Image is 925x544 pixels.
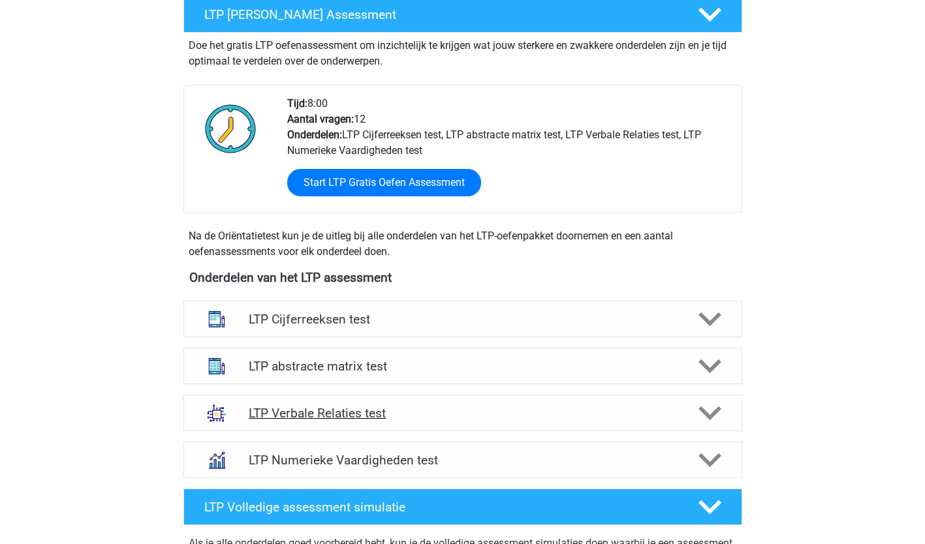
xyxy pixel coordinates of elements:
h4: LTP abstracte matrix test [249,359,676,374]
img: numeriek redeneren [200,443,234,477]
b: Tijd: [287,97,307,110]
a: analogieen LTP Verbale Relaties test [178,395,747,431]
h4: LTP Numerieke Vaardigheden test [249,453,676,468]
div: Doe het gratis LTP oefenassessment om inzichtelijk te krijgen wat jouw sterkere en zwakkere onder... [183,33,742,69]
a: LTP Volledige assessment simulatie [178,489,747,525]
img: cijferreeksen [200,302,234,336]
img: Klok [198,96,264,161]
h4: LTP Volledige assessment simulatie [204,500,677,515]
div: 8:00 12 LTP Cijferreeksen test, LTP abstracte matrix test, LTP Verbale Relaties test, LTP Numerie... [277,96,741,212]
a: abstracte matrices LTP abstracte matrix test [178,348,747,384]
img: abstracte matrices [200,349,234,383]
a: numeriek redeneren LTP Numerieke Vaardigheden test [178,442,747,478]
h4: LTP [PERSON_NAME] Assessment [204,7,677,22]
a: cijferreeksen LTP Cijferreeksen test [178,301,747,337]
h4: Onderdelen van het LTP assessment [189,270,736,285]
h4: LTP Verbale Relaties test [249,406,676,421]
div: Na de Oriëntatietest kun je de uitleg bij alle onderdelen van het LTP-oefenpakket doornemen en ee... [183,228,742,260]
b: Aantal vragen: [287,113,354,125]
a: Start LTP Gratis Oefen Assessment [287,169,481,196]
img: analogieen [200,396,234,430]
b: Onderdelen: [287,128,342,141]
h4: LTP Cijferreeksen test [249,312,676,327]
